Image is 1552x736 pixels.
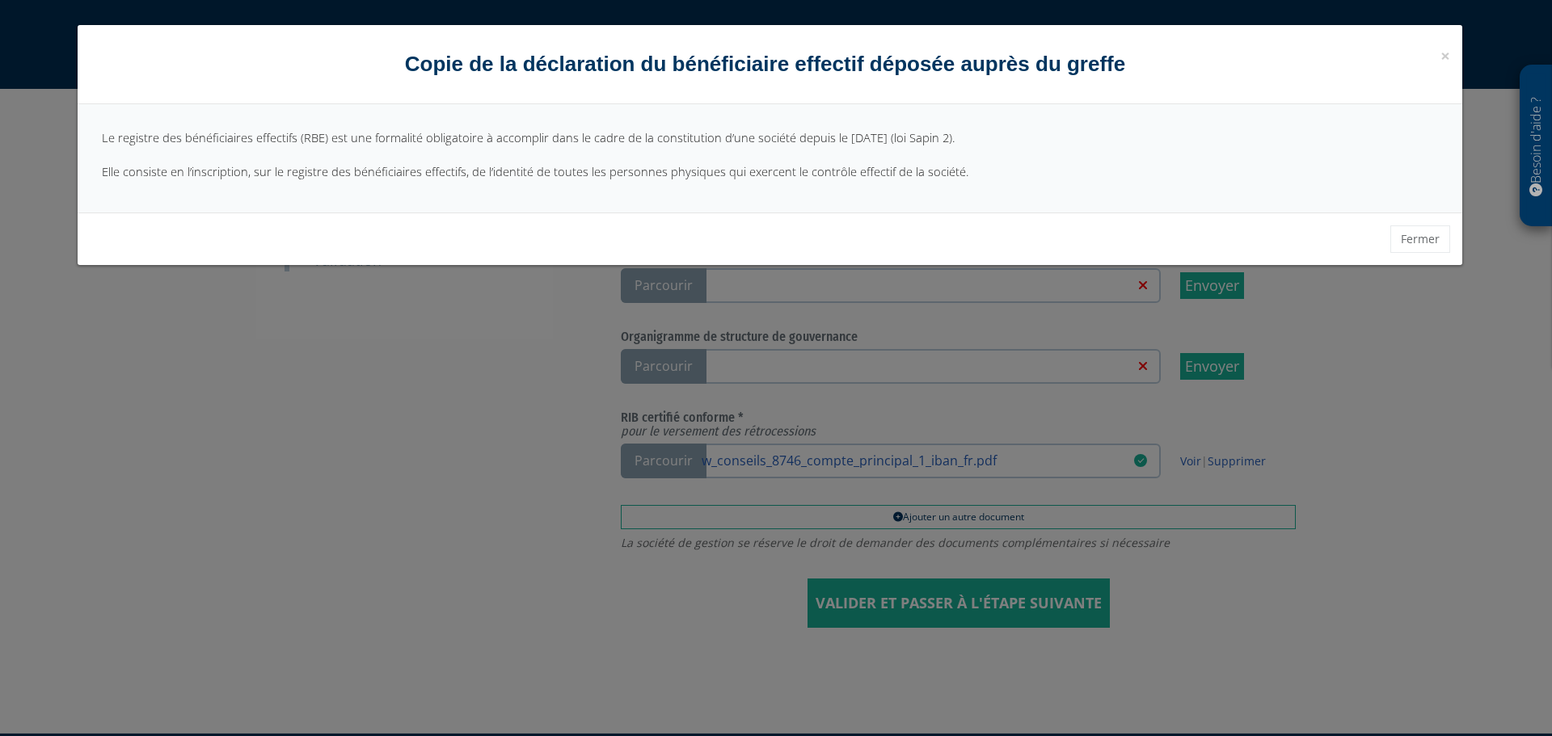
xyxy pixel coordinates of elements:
p: Besoin d'aide ? [1527,74,1546,219]
button: Fermer [1390,225,1450,253]
span: Elle consiste en l’inscription, sur le registre des bénéficiaires effectifs, de l’identité de tou... [102,163,969,179]
span: × [1440,44,1450,67]
h4: Copie de la déclaration du bénéficiaire effectif déposée auprès du greffe [90,49,1450,79]
span: Le registre des bénéficiaires effectifs (RBE) est une formalité obligatoire à accomplir dans le c... [102,129,955,145]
